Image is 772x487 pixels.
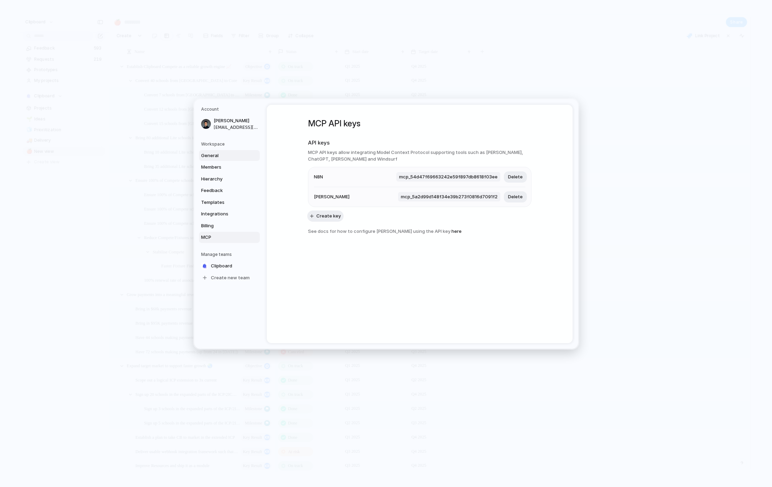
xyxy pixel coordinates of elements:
[316,213,341,220] span: Create key
[201,251,260,258] h5: Manage teams
[398,192,500,202] span: Click to copy
[308,228,531,235] h3: See docs for how to configure [PERSON_NAME] using the API key
[396,172,500,182] span: Click to copy
[308,139,531,147] h2: API keys
[201,199,246,206] span: Templates
[211,263,232,270] span: Clipboard
[199,115,260,133] a: [PERSON_NAME][EMAIL_ADDRESS][DOMAIN_NAME]
[504,191,527,202] button: Delete
[199,272,260,283] a: Create new team
[211,274,250,281] span: Create new team
[314,174,323,180] span: N8N
[199,197,260,208] a: Templates
[451,228,462,234] a: here
[307,211,344,222] button: Create key
[199,174,260,185] a: Hierarchy
[508,193,523,200] span: Delete
[214,117,258,124] span: [PERSON_NAME]
[201,187,246,194] span: Feedback
[199,185,260,196] a: Feedback
[504,171,527,183] button: Delete
[201,106,260,112] h5: Account
[201,234,246,241] span: MCP
[201,211,246,217] span: Integrations
[199,162,260,173] a: Members
[199,150,260,161] a: General
[199,260,260,272] a: Clipboard
[201,164,246,171] span: Members
[308,117,531,130] h1: MCP API keys
[199,208,260,220] a: Integrations
[199,232,260,243] a: MCP
[201,152,246,159] span: General
[308,149,531,163] h3: MCP API keys allow integrating Model Context Protocol supporting tools such as [PERSON_NAME], Cha...
[199,220,260,231] a: Billing
[508,174,523,180] span: Delete
[201,222,246,229] span: Billing
[214,124,258,131] span: [EMAIL_ADDRESS][DOMAIN_NAME]
[201,141,260,147] h5: Workspace
[314,193,350,200] span: [PERSON_NAME]
[201,176,246,183] span: Hierarchy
